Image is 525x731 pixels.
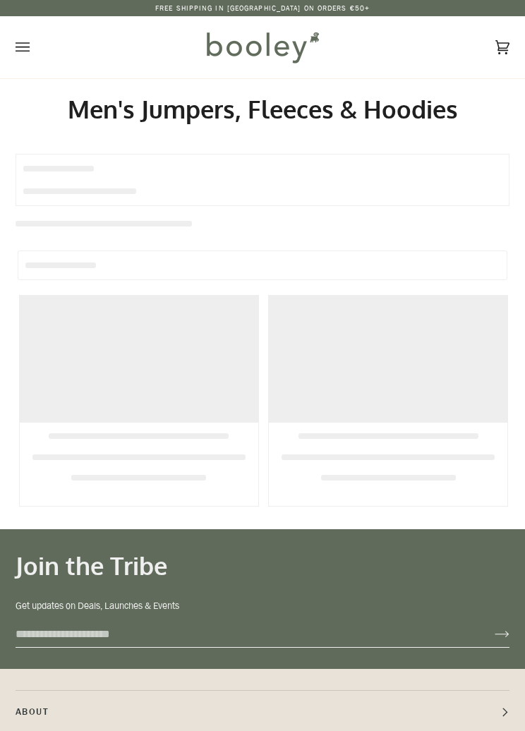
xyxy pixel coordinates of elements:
h3: Join the Tribe [16,550,510,581]
h1: Men's Jumpers, Fleeces & Hoodies [16,94,510,124]
p: Get updates on Deals, Launches & Events [16,599,510,613]
button: Open menu [16,16,58,78]
button: Join [472,623,509,646]
p: Free Shipping in [GEOGRAPHIC_DATA] on Orders €50+ [155,3,370,14]
input: your-email@example.com [16,621,473,647]
img: Booley [200,27,324,68]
